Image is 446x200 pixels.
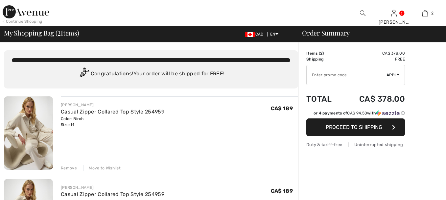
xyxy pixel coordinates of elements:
img: search the website [360,9,365,17]
a: 2 [410,9,440,17]
td: CA$ 378.00 [341,88,405,110]
span: 2 [58,28,61,37]
div: [PERSON_NAME] [61,102,164,108]
td: Free [341,56,405,62]
img: Canadian Dollar [245,32,255,37]
div: Congratulations! Your order will be shipped for FREE! [12,67,290,81]
span: CAD [245,32,266,37]
a: Casual Zipper Collared Top Style 254959 [61,191,164,197]
span: CA$ 189 [271,188,293,194]
span: CA$ 189 [271,105,293,112]
input: Promo code [307,65,387,85]
div: Order Summary [294,30,442,36]
span: CA$ 94.50 [347,111,367,115]
div: or 4 payments ofCA$ 94.50withSezzle Click to learn more about Sezzle [306,110,405,118]
span: 2 [431,10,434,16]
img: Sezzle [376,110,400,116]
div: [PERSON_NAME] [379,19,409,26]
img: Congratulation2.svg [78,67,91,81]
div: Remove [61,165,77,171]
span: My Shopping Bag ( Items) [4,30,79,36]
span: EN [270,32,278,37]
img: My Info [391,9,397,17]
img: Casual Zipper Collared Top Style 254959 [4,96,53,170]
span: Proceed to Shipping [326,124,382,130]
div: [PERSON_NAME] [61,185,164,190]
span: 2 [320,51,322,56]
img: My Bag [422,9,428,17]
div: < Continue Shopping [3,18,42,24]
td: Total [306,88,341,110]
img: 1ère Avenue [3,5,49,18]
a: Casual Zipper Collared Top Style 254959 [61,109,164,115]
div: Color: Birch Size: M [61,116,164,128]
td: CA$ 378.00 [341,50,405,56]
div: or 4 payments of with [314,110,405,116]
td: Shipping [306,56,341,62]
a: Sign In [391,10,397,16]
td: Items ( ) [306,50,341,56]
span: Apply [387,72,400,78]
button: Proceed to Shipping [306,118,405,136]
div: Move to Wishlist [83,165,121,171]
div: Duty & tariff-free | Uninterrupted shipping [306,141,405,148]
